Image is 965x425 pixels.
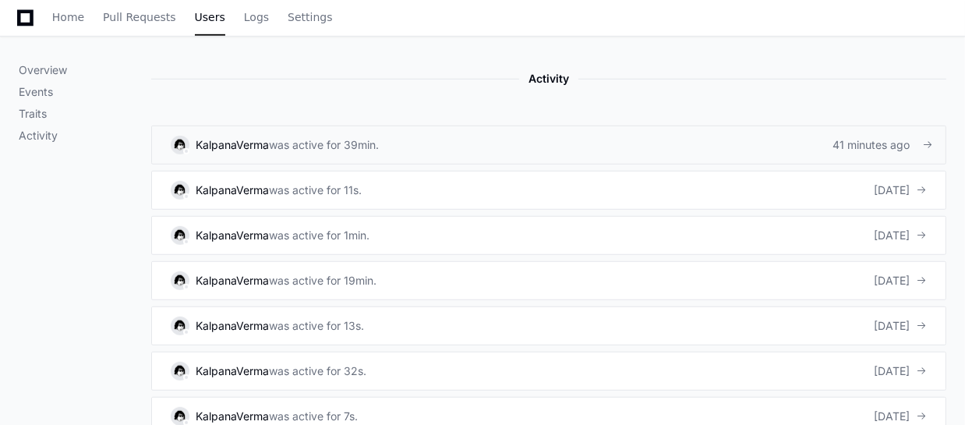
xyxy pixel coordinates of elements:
a: KalpanaVermawas active for 11s.[DATE] [151,171,946,210]
div: was active for 13s. [269,318,364,334]
p: Activity [19,128,151,143]
span: Users [195,12,225,22]
div: KalpanaVerma [196,137,269,153]
div: KalpanaVerma [196,363,269,379]
div: was active for 11s. [269,182,362,198]
div: KalpanaVerma [196,318,269,334]
div: [DATE] [874,363,927,379]
a: KalpanaVermawas active for 19min.[DATE] [151,261,946,300]
div: was active for 19min. [269,273,376,289]
img: 16.svg [172,182,187,197]
img: 16.svg [172,409,187,423]
span: Pull Requests [103,12,175,22]
div: KalpanaVerma [196,273,269,289]
div: 41 minutes ago [832,137,927,153]
div: KalpanaVerma [196,228,269,243]
div: was active for 32s. [269,363,366,379]
div: KalpanaVerma [196,182,269,198]
span: Logs [244,12,269,22]
div: [DATE] [874,318,927,334]
p: Traits [19,106,151,122]
p: Overview [19,62,151,78]
a: KalpanaVermawas active for 13s.[DATE] [151,306,946,345]
div: [DATE] [874,182,927,198]
div: [DATE] [874,273,927,289]
div: was active for 1min. [269,228,369,243]
div: [DATE] [874,409,927,424]
div: KalpanaVerma [196,409,269,424]
span: Settings [288,12,332,22]
img: 16.svg [172,137,187,152]
span: Activity [519,69,578,88]
a: KalpanaVermawas active for 1min.[DATE] [151,216,946,255]
a: KalpanaVermawas active for 32s.[DATE] [151,352,946,391]
img: 16.svg [172,318,187,333]
div: [DATE] [874,228,927,243]
img: 16.svg [172,228,187,243]
a: KalpanaVermawas active for 39min.41 minutes ago [151,126,946,165]
div: was active for 7s. [269,409,358,424]
div: was active for 39min. [269,137,379,153]
img: 16.svg [172,363,187,378]
span: Home [52,12,84,22]
img: 16.svg [172,273,187,288]
p: Events [19,84,151,100]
